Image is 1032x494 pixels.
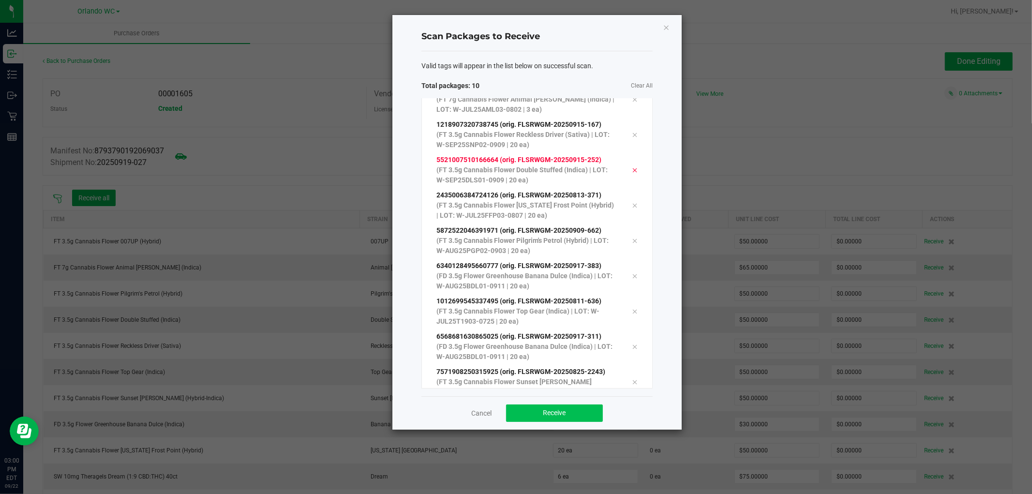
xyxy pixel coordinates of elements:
[436,368,605,375] span: 7571908250315925 (orig. FLSRWGM-20250825-2243)
[436,236,617,256] p: (FT 3.5g Cannabis Flower Pilgrim's Petrol (Hybrid) | LOT: W-AUG25PGP02-0903 | 20 ea)
[625,270,645,282] div: Remove tag
[625,164,645,176] div: Remove tag
[506,404,603,422] button: Receive
[625,129,645,140] div: Remove tag
[436,130,617,150] p: (FT 3.5g Cannabis Flower Reckless Driver (Sativa) | LOT: W-SEP25SNP02-0909 | 20 ea)
[625,93,645,105] div: Remove tag
[421,30,653,43] h4: Scan Packages to Receive
[436,297,601,305] span: 1012699545337495 (orig. FLSRWGM-20250811-636)
[625,305,645,317] div: Remove tag
[625,376,645,388] div: Remove tag
[471,408,492,418] a: Cancel
[436,120,601,128] span: 1218907320738745 (orig. FLSRWGM-20250915-167)
[436,200,617,221] p: (FT 3.5g Cannabis Flower [US_STATE] Frost Point (Hybrid) | LOT: W-JUL25FFP03-0807 | 20 ea)
[10,417,39,446] iframe: Resource center
[543,409,566,417] span: Receive
[421,61,593,71] span: Valid tags will appear in the list below on successful scan.
[436,306,617,327] p: (FT 3.5g Cannabis Flower Top Gear (Indica) | LOT: W-JUL25T1903-0725 | 20 ea)
[663,21,670,33] button: Close
[625,199,645,211] div: Remove tag
[436,156,601,164] span: 5521007510166664 (orig. FLSRWGM-20250915-252)
[436,165,617,185] p: (FT 3.5g Cannabis Flower Double Stuffed (Indica) | LOT: W-SEP25DLS01-0909 | 20 ea)
[436,271,617,291] p: (FD 3.5g Flower Greenhouse Banana Dulce (Indica) | LOT: W-AUG25BDL01-0911 | 20 ea)
[625,235,645,246] div: Remove tag
[631,82,653,90] a: Clear All
[436,94,617,115] p: (FT 7g Cannabis Flower Animal [PERSON_NAME] (Indica) | LOT: W-JUL25AML03-0802 | 3 ea)
[436,342,617,362] p: (FD 3.5g Flower Greenhouse Banana Dulce (Indica) | LOT: W-AUG25BDL01-0911 | 20 ea)
[436,332,601,340] span: 6568681630865025 (orig. FLSRWGM-20250917-311)
[436,191,601,199] span: 2435006384724126 (orig. FLSRWGM-20250813-371)
[421,81,537,91] span: Total packages: 10
[436,262,601,269] span: 6340128495660777 (orig. FLSRWGM-20250917-383)
[625,341,645,352] div: Remove tag
[436,377,617,397] p: (FT 3.5g Cannabis Flower Sunset [PERSON_NAME] (Hybrid-Indica) | LOT: W-AUG25SRZ02-0819 | 20 ea)
[436,226,601,234] span: 5872522046391971 (orig. FLSRWGM-20250909-662)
